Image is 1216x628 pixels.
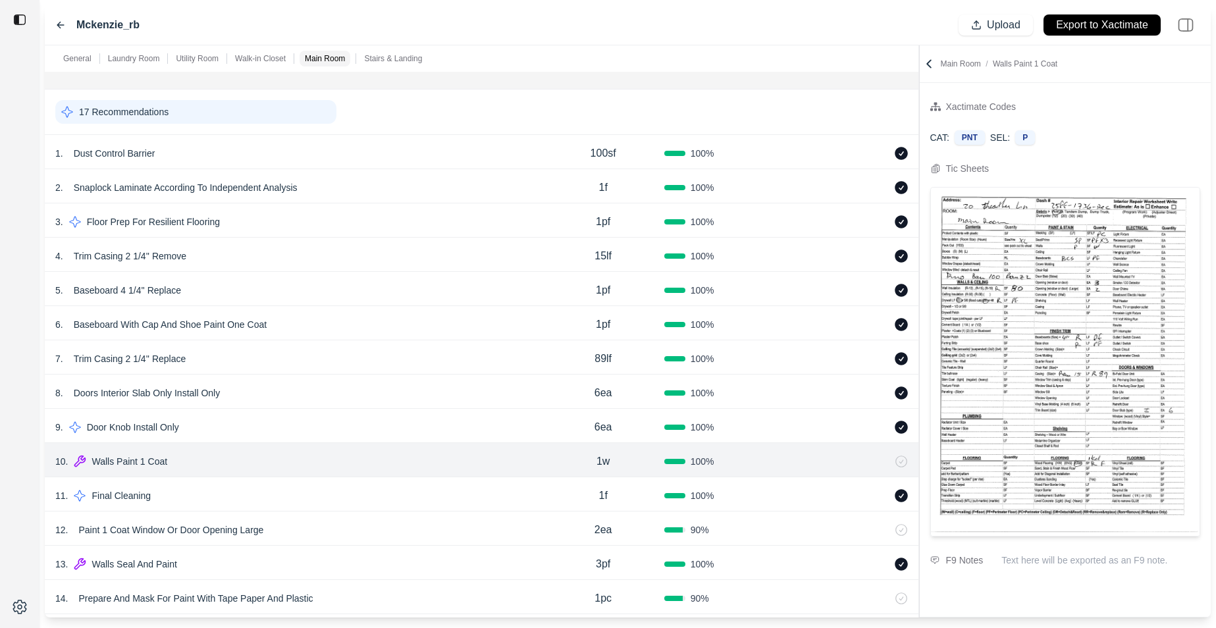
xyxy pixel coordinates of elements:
p: Walk-in Closet [235,53,286,64]
p: Final Cleaning [86,486,156,505]
span: 100 % [691,215,714,228]
p: 1f [599,180,608,196]
p: Utility Room [176,53,219,64]
img: right-panel.svg [1171,11,1200,39]
span: 100 % [691,181,714,194]
p: 1pf [596,214,610,230]
p: Floor Prep For Resilient Flooring [82,213,225,231]
span: 90 % [691,592,709,605]
p: 6 . [55,318,63,331]
p: 6ea [595,385,612,401]
p: Paint 1 Coat Window Or Door Opening Large [73,521,269,539]
p: Export to Xactimate [1056,18,1148,33]
div: Xactimate Codes [946,99,1017,115]
p: 7 . [55,352,63,365]
p: Baseboard 4 1/4'' Replace [68,281,186,300]
p: 5 . [55,284,63,297]
img: toggle sidebar [13,13,26,26]
p: Snaplock Laminate According To Independent Analysis [68,178,303,197]
span: 100 % [691,284,714,297]
span: 100 % [691,421,714,434]
p: 15lf [595,248,612,264]
p: Dust Control Barrier [68,144,161,163]
p: 17 Recommendations [79,105,169,118]
p: 1pc [595,590,612,606]
p: 1 . [55,147,63,160]
p: 8 . [55,386,63,400]
p: 1w [596,454,610,469]
p: 3 . [55,215,63,228]
p: 10 . [55,455,68,468]
label: Mckenzie_rb [76,17,140,33]
p: CAT: [930,131,949,144]
span: 100 % [691,249,714,263]
span: 100 % [691,386,714,400]
p: Baseboard With Cap And Shoe Paint One Coat [68,315,272,334]
p: 12 . [55,523,68,536]
p: 14 . [55,592,68,605]
p: 6ea [595,419,612,435]
div: PNT [955,130,985,145]
span: 100 % [691,147,714,160]
p: 9 . [55,421,63,434]
p: Laundry Room [108,53,160,64]
span: 100 % [691,352,714,365]
p: Walls Paint 1 Coat [86,452,172,471]
p: General [63,53,92,64]
p: Trim Casing 2 1/4'' Replace [68,350,192,368]
span: 100 % [691,489,714,502]
p: 89lf [595,351,612,367]
p: Upload [987,18,1020,33]
img: Cropped Image [931,188,1200,536]
p: Door Knob Install Only [82,418,184,436]
p: Main Room [941,59,1058,69]
p: 100sf [591,145,616,161]
p: 13 . [55,558,68,571]
button: Export to Xactimate [1044,14,1161,36]
div: Tic Sheets [946,161,990,176]
p: 3pf [596,556,610,572]
span: 100 % [691,558,714,571]
p: Trim Casing 2 1/4'' Remove [68,247,192,265]
p: 1pf [596,282,610,298]
p: 2ea [595,522,612,538]
p: Doors Interior Slab Only Install Only [68,384,226,402]
p: Text here will be exported as an F9 note. [1001,554,1200,567]
p: 4 . [55,249,63,263]
div: P [1015,130,1035,145]
span: 100 % [691,455,714,468]
p: Prepare And Mask For Paint With Tape Paper And Plastic [73,589,318,608]
span: Walls Paint 1 Coat [993,59,1057,68]
p: 1pf [596,317,610,332]
img: comment [930,556,939,564]
p: Walls Seal And Paint [86,555,182,573]
p: Stairs & Landing [364,53,422,64]
p: 11 . [55,489,68,502]
p: Main Room [305,53,345,64]
span: 100 % [691,318,714,331]
div: F9 Notes [946,552,984,568]
p: 1f [599,488,608,504]
span: 90 % [691,523,709,536]
p: SEL: [990,131,1010,144]
button: Upload [959,14,1033,36]
p: 2 . [55,181,63,194]
span: / [981,59,993,68]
